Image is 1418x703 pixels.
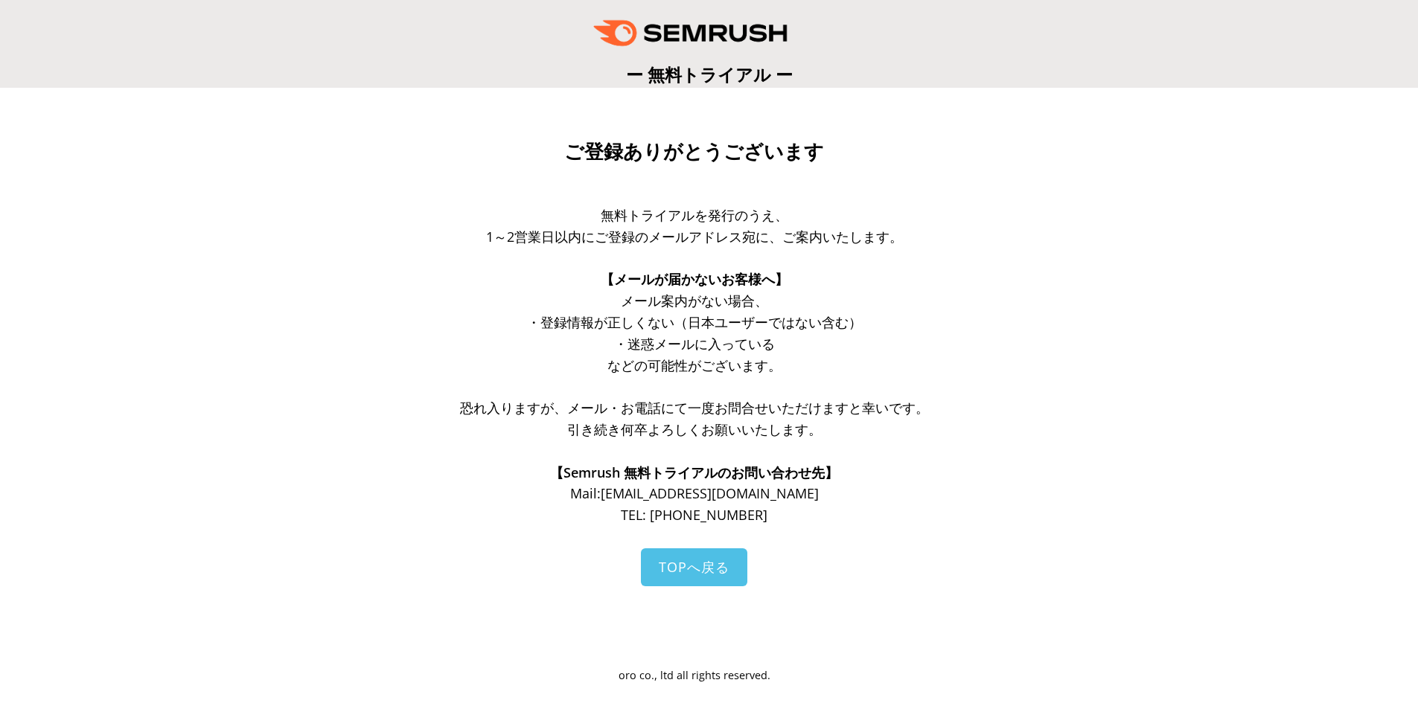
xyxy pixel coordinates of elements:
span: 【メールが届かないお客様へ】 [601,270,788,288]
span: TEL: [PHONE_NUMBER] [621,506,767,524]
span: メール案内がない場合、 [621,292,768,309]
span: ご登録ありがとうございます [564,141,824,163]
span: oro co., ltd all rights reserved. [619,668,770,682]
span: Mail: [EMAIL_ADDRESS][DOMAIN_NAME] [570,484,819,502]
span: 【Semrush 無料トライアルのお問い合わせ先】 [550,463,838,481]
span: TOPへ戻る [659,558,729,576]
a: TOPへ戻る [641,548,747,586]
span: 無料トライアルを発行のうえ、 [601,206,788,224]
span: 恐れ入りますが、メール・お電話にて一度お問合せいただけますと幸いです。 [460,399,929,417]
span: などの可能性がございます。 [607,356,782,374]
span: ・迷惑メールに入っている [614,335,775,353]
span: 引き続き何卒よろしくお願いいたします。 [567,420,822,438]
span: ・登録情報が正しくない（日本ユーザーではない含む） [527,313,862,331]
span: ー 無料トライアル ー [626,62,793,86]
span: 1～2営業日以内にご登録のメールアドレス宛に、ご案内いたします。 [486,228,903,245]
